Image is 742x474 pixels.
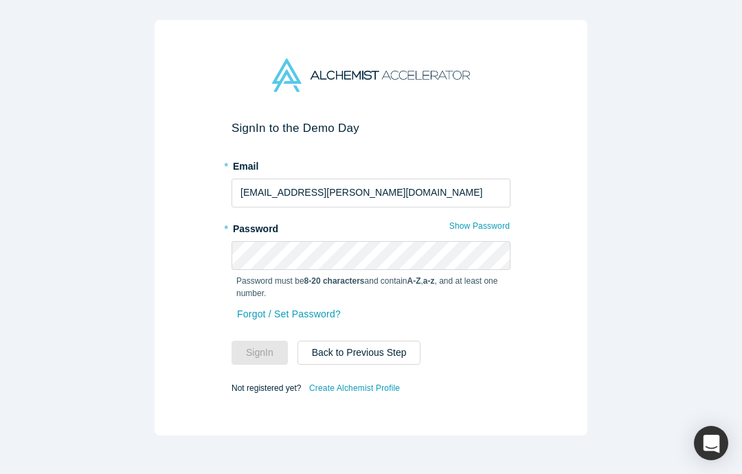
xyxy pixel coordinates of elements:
label: Email [232,155,510,174]
button: SignIn [232,341,288,365]
p: Password must be and contain , , and at least one number. [236,275,506,300]
strong: 8-20 characters [304,276,365,286]
button: Show Password [449,217,510,235]
a: Forgot / Set Password? [236,302,341,326]
span: Not registered yet? [232,383,301,392]
label: Password [232,217,510,236]
strong: a-z [423,276,435,286]
img: Alchemist Accelerator Logo [272,58,470,92]
a: Create Alchemist Profile [308,379,401,397]
h2: Sign In to the Demo Day [232,121,510,135]
button: Back to Previous Step [297,341,421,365]
strong: A-Z [407,276,421,286]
